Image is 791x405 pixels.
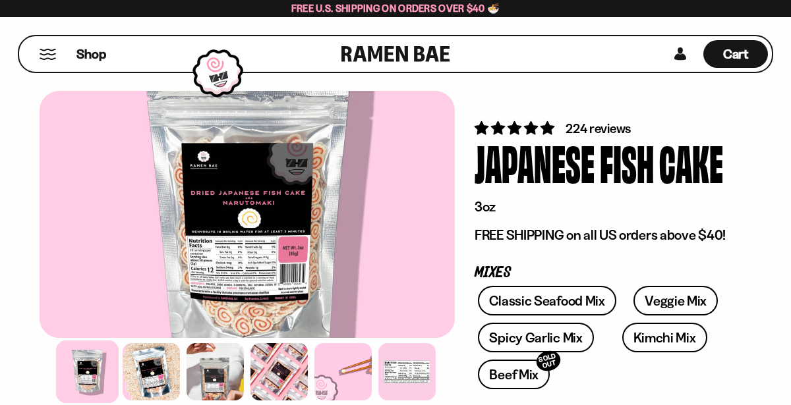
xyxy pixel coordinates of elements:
span: Cart [723,46,749,62]
span: Shop [76,45,106,63]
a: Kimchi Mix [622,323,707,352]
a: Cart [703,36,768,72]
button: Mobile Menu Trigger [39,49,57,60]
span: Free U.S. Shipping on Orders over $40 🍜 [291,2,500,14]
p: 3oz [475,198,732,215]
a: Beef MixSOLD OUT [478,360,550,389]
a: Shop [76,40,106,68]
div: SOLD OUT [534,348,563,374]
span: 4.76 stars [475,120,557,136]
p: FREE SHIPPING on all US orders above $40! [475,227,732,244]
p: Mixes [475,267,732,279]
div: Japanese [475,138,595,187]
div: Fish [600,138,654,187]
div: Cake [659,138,723,187]
a: Veggie Mix [633,286,718,315]
a: Classic Seafood Mix [478,286,616,315]
span: 224 reviews [566,121,631,136]
a: Spicy Garlic Mix [478,323,593,352]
